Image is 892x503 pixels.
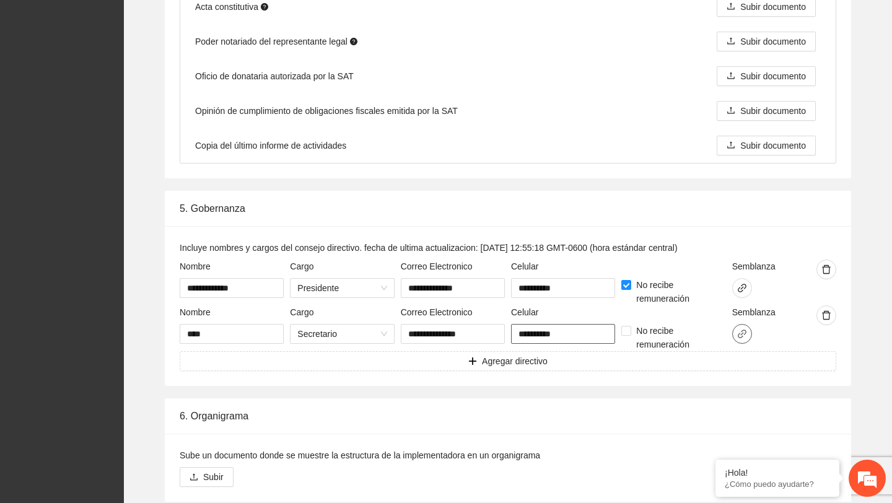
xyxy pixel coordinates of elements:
[717,71,816,81] span: uploadSubir documento
[732,278,752,298] button: link
[350,38,357,45] span: question-circle
[511,305,538,319] label: Celular
[190,473,198,483] span: upload
[717,101,816,121] button: uploadSubir documento
[72,165,171,291] span: Estamos en línea.
[816,260,836,279] button: delete
[631,324,725,351] span: No recibe remuneración
[817,310,836,320] span: delete
[717,37,816,46] span: uploadSubir documento
[401,305,473,319] label: Correo Electronico
[203,6,233,36] div: Minimizar ventana de chat en vivo
[816,305,836,325] button: delete
[290,305,313,319] label: Cargo
[511,260,538,273] label: Celular
[817,265,836,274] span: delete
[195,35,357,48] span: Poder notariado del representante legal
[727,141,735,151] span: upload
[740,139,806,152] span: Subir documento
[180,351,836,371] button: plusAgregar directivo
[180,59,836,94] li: Oficio de donataria autorizada por la SAT
[717,66,816,86] button: uploadSubir documento
[727,106,735,116] span: upload
[468,357,477,367] span: plus
[203,470,224,484] span: Subir
[180,241,678,255] label: Incluye nombres y cargos del consejo directivo. fecha de ultima actualizacion: Mon Sep 08 2025 12...
[180,472,234,482] span: uploadSubir
[732,260,776,273] label: Semblanza
[733,283,751,293] span: link
[180,94,836,128] li: Opinión de cumplimiento de obligaciones fiscales emitida por la SAT
[717,2,816,12] span: uploadSubir documento
[725,468,830,478] div: ¡Hola!
[740,69,806,83] span: Subir documento
[631,278,725,305] span: No recibe remuneración
[740,104,806,118] span: Subir documento
[180,305,211,319] label: Nombre
[64,63,208,79] div: Chatee con nosotros ahora
[727,71,735,81] span: upload
[725,479,830,489] p: ¿Cómo puedo ayudarte?
[717,136,816,155] button: uploadSubir documento
[261,3,268,11] span: question-circle
[180,467,234,487] button: uploadSubir
[180,448,540,462] label: Sube un documento donde se muestre la estructura de la implementadora en un organigrama
[732,305,776,319] label: Semblanza
[401,260,473,273] label: Correo Electronico
[717,141,816,151] span: uploadSubir documento
[717,106,816,116] span: uploadSubir documento
[290,260,313,273] label: Cargo
[180,260,211,273] label: Nombre
[740,35,806,48] span: Subir documento
[180,398,836,434] div: 6. Organigrama
[727,37,735,46] span: upload
[727,2,735,12] span: upload
[482,354,548,368] span: Agregar directivo
[732,324,752,344] button: link
[297,279,387,297] span: Presidente
[297,325,387,343] span: Secretario
[717,32,816,51] button: uploadSubir documento
[6,338,236,382] textarea: Escriba su mensaje y pulse “Intro”
[733,329,751,339] span: link
[180,128,836,163] li: Copia del último informe de actividades
[180,191,836,226] div: 5. Gobernanza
